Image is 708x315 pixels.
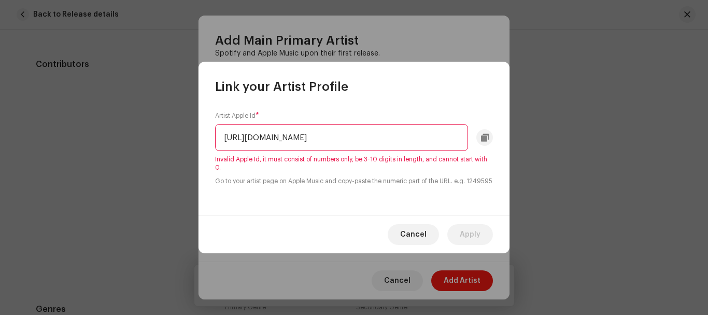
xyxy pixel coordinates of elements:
button: Cancel [388,224,439,245]
small: Go to your artist page on Apple Music and copy-paste the numeric part of the URL. e.g. 1249595 [215,176,492,186]
input: e.g. 1249595 [215,124,468,151]
span: Apply [460,224,480,245]
span: Link your Artist Profile [215,78,348,95]
span: Cancel [400,224,427,245]
button: Apply [447,224,493,245]
span: Invalid Apple Id, it must consist of numbers only, be 3-10 digits in length, and cannot start wit... [215,155,493,172]
label: Artist Apple Id [215,112,259,120]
